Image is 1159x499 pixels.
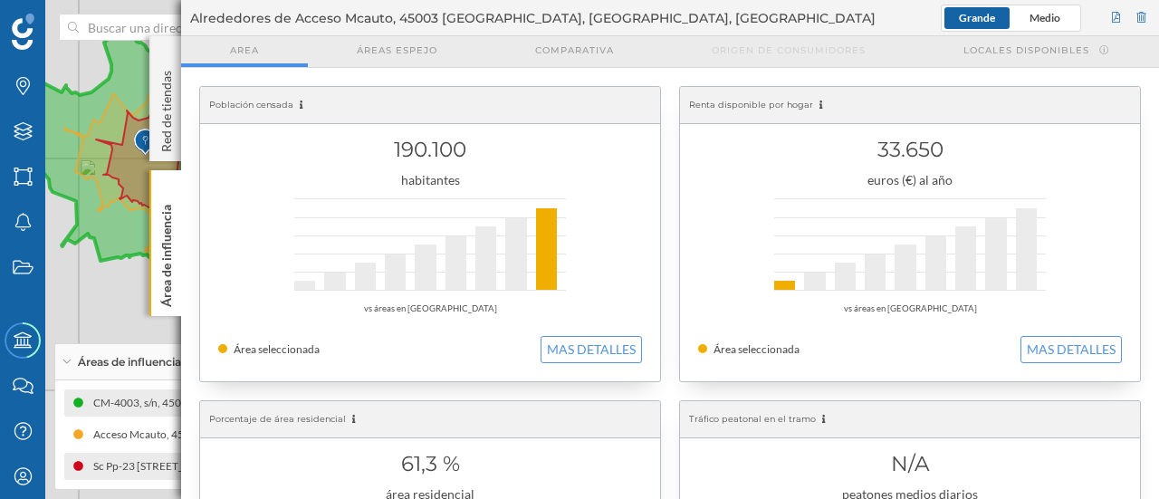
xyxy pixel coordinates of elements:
div: Sc Pp-23 [STREET_ADDRESS] (15 min Conduciendo) [93,457,352,475]
div: Población censada [200,87,660,124]
img: Geoblink Logo [12,14,34,50]
span: Área seleccionada [234,342,320,356]
span: Soporte [36,13,101,29]
span: Áreas espejo [357,43,437,57]
div: Renta disponible por hogar [680,87,1140,124]
img: Marker [134,124,157,160]
span: Origen de consumidores [712,43,866,57]
span: Grande [959,11,995,24]
div: euros (€) al año [698,171,1122,189]
p: Red de tiendas [158,63,176,152]
span: Área seleccionada [714,342,800,356]
div: CM-4003, s/n, 45003 [GEOGRAPHIC_DATA], [GEOGRAPHIC_DATA] (30 min Conduciendo) [93,394,537,412]
h1: 61,3 % [218,446,642,481]
div: vs áreas en [GEOGRAPHIC_DATA] [218,300,642,318]
p: Área de influencia [158,197,176,307]
div: Acceso Mcauto, 45003 [GEOGRAPHIC_DATA], [GEOGRAPHIC_DATA], [GEOGRAPHIC_DATA] (20 min Conduciendo) [93,426,660,444]
h1: N/A [698,446,1122,481]
div: Tráfico peatonal en el tramo [680,401,1140,438]
span: Áreas de influencia [78,354,181,370]
span: Alrededores de Acceso Mcauto, 45003 [GEOGRAPHIC_DATA], [GEOGRAPHIC_DATA], [GEOGRAPHIC_DATA] [190,9,876,27]
div: vs áreas en [GEOGRAPHIC_DATA] [698,300,1122,318]
button: MAS DETALLES [1020,336,1122,363]
span: Medio [1030,11,1060,24]
span: Area [230,43,259,57]
div: Porcentaje de área residencial [200,401,660,438]
button: MAS DETALLES [541,336,642,363]
span: Locales disponibles [963,43,1089,57]
div: habitantes [218,171,642,189]
h1: 190.100 [218,132,642,167]
h1: 33.650 [698,132,1122,167]
span: Comparativa [535,43,614,57]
